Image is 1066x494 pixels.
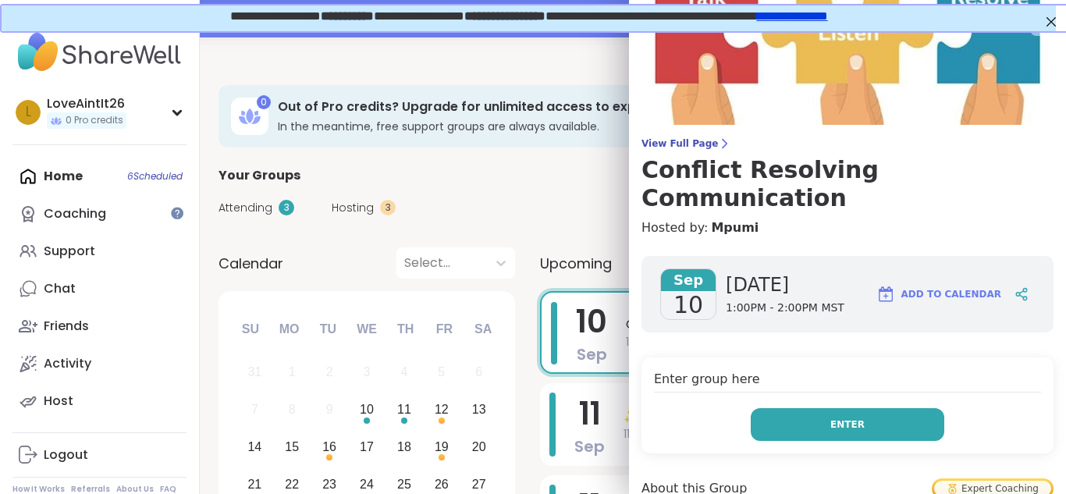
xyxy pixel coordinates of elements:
div: 17 [360,436,374,457]
div: 10 [360,399,374,420]
div: LoveAintIt26 [47,95,126,112]
span: [DATE] [726,272,844,297]
div: 1 [289,361,296,382]
div: Support [44,243,95,260]
span: 1:00PM - 2:00PM MST [726,300,844,316]
span: View Full Page [641,137,1054,150]
div: Chat [44,280,76,297]
a: Friends [12,307,187,345]
a: Activity [12,345,187,382]
iframe: Spotlight [171,207,183,219]
span: Sep [661,269,716,291]
div: 14 [247,436,261,457]
span: Attending [219,200,272,216]
div: 19 [435,436,449,457]
div: 8 [289,399,296,420]
div: Mo [272,312,306,347]
div: 11 [397,399,411,420]
img: ShareWell Logomark [876,285,895,304]
span: Calendar [219,253,283,274]
div: Choose Friday, September 12th, 2025 [425,393,458,427]
div: Su [233,312,268,347]
h3: In the meantime, free support groups are always available. [278,119,920,134]
div: Choose Thursday, September 11th, 2025 [388,393,421,427]
span: L [26,102,31,123]
a: Coaching [12,195,187,233]
div: 13 [472,399,486,420]
a: View Full PageConflict Resolving Communication [641,137,1054,212]
h4: Enter group here [654,370,1041,393]
div: Choose Wednesday, September 10th, 2025 [350,393,384,427]
span: Conflict Resolving Communication [626,315,1018,334]
div: 3 [279,200,294,215]
div: Host [44,393,73,410]
div: Not available Tuesday, September 9th, 2025 [313,393,346,427]
div: 16 [322,436,336,457]
span: 10 [673,291,703,319]
div: 4 [400,361,407,382]
div: Choose Sunday, September 14th, 2025 [238,431,272,464]
div: Not available Sunday, September 7th, 2025 [238,393,272,427]
button: Add to Calendar [869,275,1008,313]
span: 0 Pro credits [66,114,123,127]
div: 15 [285,436,299,457]
a: Host [12,382,187,420]
span: Upcoming [540,253,612,274]
div: Th [389,312,423,347]
span: 10 [576,300,607,343]
div: Choose Wednesday, September 17th, 2025 [350,431,384,464]
div: Sa [466,312,500,347]
div: Friends [44,318,89,335]
span: Sep [574,435,605,457]
a: Logout [12,436,187,474]
a: Mpumi [711,219,759,237]
span: 11 [579,392,601,435]
span: Your Groups [219,166,300,185]
div: Choose Friday, September 19th, 2025 [425,431,458,464]
div: 9 [326,399,333,420]
span: Add to Calendar [901,287,1001,301]
span: Sep [577,343,607,365]
div: Logout [44,446,88,464]
div: 3 [380,200,396,215]
div: 7 [251,399,258,420]
div: Not available Saturday, September 6th, 2025 [462,356,496,389]
div: 20 [472,436,486,457]
div: Choose Thursday, September 18th, 2025 [388,431,421,464]
h3: Conflict Resolving Communication [641,156,1054,212]
span: ✨The Mystic Circle of Sensing, Sound, Readings✨ [624,407,1019,426]
img: ShareWell Nav Logo [12,25,187,80]
div: Choose Monday, September 15th, 2025 [275,431,309,464]
button: Enter [751,408,944,441]
div: Not available Friday, September 5th, 2025 [425,356,458,389]
div: Fr [427,312,461,347]
h4: Hosted by: [641,219,1054,237]
div: Not available Monday, September 8th, 2025 [275,393,309,427]
div: Not available Monday, September 1st, 2025 [275,356,309,389]
div: Not available Thursday, September 4th, 2025 [388,356,421,389]
div: 6 [475,361,482,382]
div: 5 [438,361,445,382]
div: 3 [364,361,371,382]
span: Enter [830,418,865,432]
div: Not available Wednesday, September 3rd, 2025 [350,356,384,389]
div: 31 [247,361,261,382]
a: Support [12,233,187,270]
span: 11:00AM - 12:00PM MST [624,426,1019,442]
div: 12 [435,399,449,420]
div: Choose Saturday, September 13th, 2025 [462,393,496,427]
span: Hosting [332,200,374,216]
div: Not available Tuesday, September 2nd, 2025 [313,356,346,389]
div: Coaching [44,205,106,222]
div: Activity [44,355,91,372]
a: Chat [12,270,187,307]
div: Tu [311,312,345,347]
span: 1:00PM - 2:00PM MST [626,334,1018,350]
div: 2 [326,361,333,382]
div: Choose Saturday, September 20th, 2025 [462,431,496,464]
div: We [350,312,384,347]
div: 0 [257,95,271,109]
div: Choose Tuesday, September 16th, 2025 [313,431,346,464]
div: Not available Sunday, August 31st, 2025 [238,356,272,389]
div: 18 [397,436,411,457]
